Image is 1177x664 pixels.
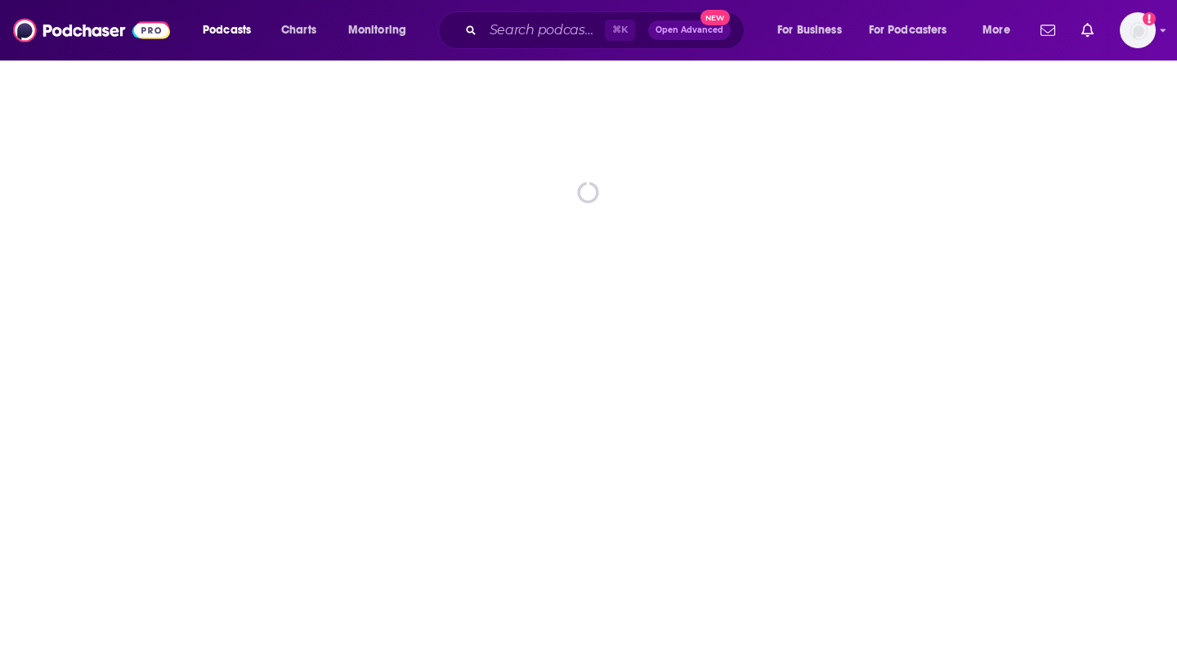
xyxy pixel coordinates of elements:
[13,15,170,46] img: Podchaser - Follow, Share and Rate Podcasts
[337,17,427,43] button: open menu
[454,11,760,49] div: Search podcasts, credits, & more...
[766,17,862,43] button: open menu
[348,19,406,42] span: Monitoring
[1075,16,1100,44] a: Show notifications dropdown
[1120,12,1156,48] span: Logged in as hopeksander1
[281,19,316,42] span: Charts
[1120,12,1156,48] img: User Profile
[483,17,605,43] input: Search podcasts, credits, & more...
[700,10,730,25] span: New
[982,19,1010,42] span: More
[648,20,731,40] button: Open AdvancedNew
[271,17,326,43] a: Charts
[1034,16,1062,44] a: Show notifications dropdown
[203,19,251,42] span: Podcasts
[777,19,842,42] span: For Business
[1120,12,1156,48] button: Show profile menu
[656,26,723,34] span: Open Advanced
[191,17,272,43] button: open menu
[1143,12,1156,25] svg: Add a profile image
[605,20,635,41] span: ⌘ K
[971,17,1031,43] button: open menu
[869,19,947,42] span: For Podcasters
[858,17,971,43] button: open menu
